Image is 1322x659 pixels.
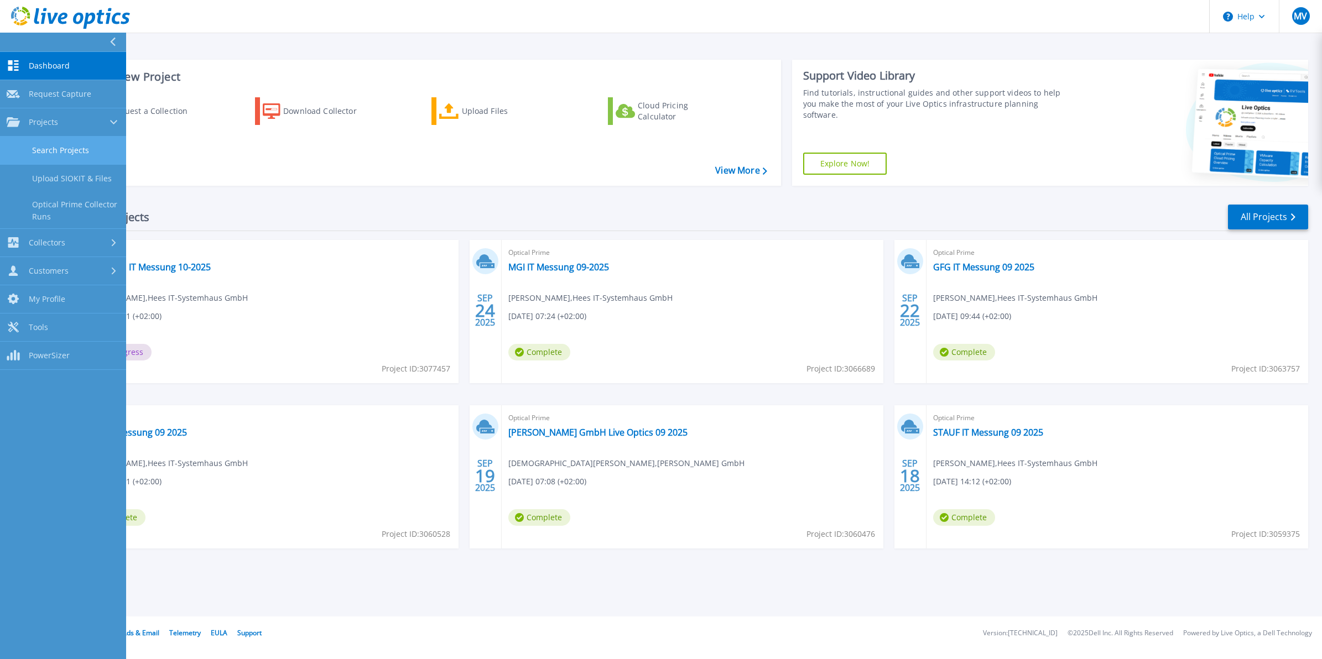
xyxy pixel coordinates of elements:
h3: Start a New Project [79,71,767,83]
span: [PERSON_NAME] , Hees IT-Systemhaus GmbH [933,292,1097,304]
span: PowerSizer [29,351,70,360]
span: Project ID: 3077457 [382,363,450,375]
span: Projects [29,117,58,127]
span: 22 [900,306,920,315]
div: Find tutorials, instructional guides and other support videos to help you make the most of your L... [803,87,1069,121]
a: EULA [211,628,227,637]
a: Ads & Email [122,628,159,637]
div: SEP 2025 [899,290,920,331]
a: Download Collector [255,97,378,125]
span: Request Capture [29,89,91,99]
a: Upload Files [431,97,555,125]
span: Collectors [29,238,65,248]
a: Cloud Pricing Calculator [608,97,731,125]
a: IGKB IT Messung 09 2025 [84,427,187,438]
span: Dashboard [29,61,70,71]
a: Telemetry [169,628,201,637]
span: MV [1294,12,1307,20]
span: Complete [508,509,570,526]
div: SEP 2025 [475,290,496,331]
span: Optical Prime [933,412,1302,424]
span: Project ID: 3059375 [1231,528,1300,540]
span: [DATE] 07:08 (+02:00) [508,475,586,488]
span: Tools [29,322,48,332]
a: All Projects [1228,205,1308,229]
span: Complete [933,344,995,360]
div: Cloud Pricing Calculator [638,100,726,122]
span: Project ID: 3060528 [382,528,450,540]
span: Project ID: 3063757 [1231,363,1300,375]
span: Complete [508,344,570,360]
span: [PERSON_NAME] , Hees IT-Systemhaus GmbH [508,292,673,304]
span: My Profile [29,294,65,304]
a: MGI IT Messung 09-2025 [508,261,609,273]
span: [DATE] 09:44 (+02:00) [933,310,1011,322]
li: Powered by Live Optics, a Dell Technology [1183,630,1312,637]
li: Version: [TECHNICAL_ID] [983,630,1058,637]
span: 24 [475,306,495,315]
div: SEP 2025 [899,456,920,496]
span: [PERSON_NAME] , Hees IT-Systemhaus GmbH [933,457,1097,469]
span: Optical Prime [933,247,1302,259]
span: Complete [933,509,995,526]
span: Optical Prime [508,247,877,259]
a: SWWissen IT Messung 10-2025 [84,261,211,273]
a: GFG IT Messung 09 2025 [933,261,1034,273]
span: [PERSON_NAME] , Hees IT-Systemhaus GmbH [84,457,248,469]
span: 19 [475,471,495,480]
span: [PERSON_NAME] , Hees IT-Systemhaus GmbH [84,292,248,304]
div: Upload Files [462,100,550,122]
span: Project ID: 3066689 [806,363,875,375]
span: Customers [29,266,69,276]
span: Optical Prime [84,412,452,424]
div: Request a Collection [110,100,199,122]
div: Download Collector [283,100,372,122]
li: © 2025 Dell Inc. All Rights Reserved [1068,630,1173,637]
div: SEP 2025 [475,456,496,496]
span: [DATE] 14:12 (+02:00) [933,475,1011,488]
span: Optical Prime [508,412,877,424]
span: 18 [900,471,920,480]
a: Request a Collection [79,97,202,125]
a: View More [715,165,767,176]
a: Explore Now! [803,153,887,175]
span: [DATE] 07:24 (+02:00) [508,310,586,322]
a: Support [237,628,262,637]
a: [PERSON_NAME] GmbH Live Optics 09 2025 [508,427,688,438]
span: Project ID: 3060476 [806,528,875,540]
span: Optical Prime [84,247,452,259]
a: STAUF IT Messung 09 2025 [933,427,1043,438]
div: Support Video Library [803,69,1069,83]
span: [DEMOGRAPHIC_DATA][PERSON_NAME] , [PERSON_NAME] GmbH [508,457,745,469]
